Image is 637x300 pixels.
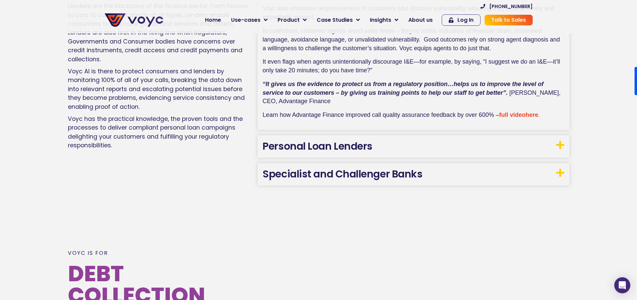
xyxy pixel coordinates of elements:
h3: Specialist and Challenger Banks [257,163,569,185]
a: Log In [442,14,481,26]
a: here [526,111,538,118]
span: About us [408,16,433,24]
a: full video [499,111,526,118]
a: Case Studies [312,13,365,27]
p: Voyc is for [68,250,251,256]
span: . [538,111,540,118]
span: [PHONE_NUMBER] [489,4,533,9]
span: Use-cases [231,16,260,24]
span: It even flags when agents unintentionally discourage I&E—for example, by saying, “I suggest we do... [262,58,562,74]
span: Log In [457,17,473,23]
a: Home [200,13,226,27]
a: About us [403,13,438,27]
span: Talk to Sales [491,17,526,23]
span: Learn how Advantage Finance improved call quality assurance feedback by over 600% – [262,111,499,118]
a: Specialist and Challenger Banks [262,167,422,181]
span: “It gives us the evidence to protect us from a regulatory position…helps us to improve the level ... [262,81,545,96]
a: Use-cases [226,13,273,27]
img: voyc-full-logo [105,13,163,27]
span: Case Studies [317,16,353,24]
a: Product [273,13,312,27]
a: [PHONE_NUMBER] [481,4,533,9]
span: Insights [370,16,391,24]
p: Voyc AI is there to protect consumers and lenders by monitoring 100% of all of your calls, breaki... [68,67,251,111]
a: Personal Loan Lenders [262,139,373,153]
a: Insights [365,13,403,27]
div: Open Intercom Messenger [614,277,630,293]
p: Voyc has the practical knowledge, the proven tools and the processes to deliver compliant persona... [68,115,251,150]
h3: Personal Loan Lenders [257,135,569,158]
span: In collections, customer signals aren’t sales leads – they’re subtle indicators of financial stra... [262,27,561,52]
span: Product [278,16,300,24]
a: Talk to Sales [485,15,533,25]
span: Home [205,16,221,24]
